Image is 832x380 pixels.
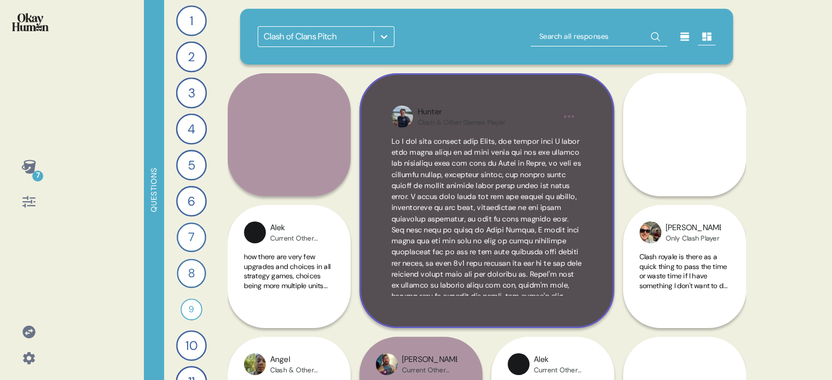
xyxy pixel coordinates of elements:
img: okayhuman.3b1b6348.png [12,13,49,31]
img: profilepic_24583180108033664.jpg [508,353,530,375]
div: 2 [176,42,207,73]
div: 10 [176,330,207,361]
div: 6 [176,186,207,217]
div: Current Other Games Player [270,234,325,243]
div: Alek [534,354,589,366]
div: Alek [270,222,325,234]
div: Current Other Games Player [534,366,589,375]
div: Clash & Other Games Player [417,118,505,127]
div: 9 [181,299,202,320]
div: 5 [176,150,207,180]
input: Search all responses [531,27,667,46]
div: 7 [177,223,206,252]
div: Clash of Clans Pitch [264,30,337,43]
div: Clash & Other Games Player [270,366,325,375]
div: 7 [32,171,43,182]
img: profilepic_24583180108033664.jpg [244,221,266,243]
div: [PERSON_NAME] [666,222,721,234]
div: Hunter [417,106,505,118]
img: profilepic_25106804348936818.jpg [244,353,266,375]
img: profilepic_32102432476008554.jpg [391,106,413,127]
img: profilepic_24345888751766331.jpg [639,221,661,243]
div: 1 [176,5,207,36]
div: 8 [177,259,206,288]
div: 3 [176,78,207,109]
div: Only Clash Player [666,234,721,243]
div: 4 [176,114,207,145]
div: Angel [270,354,325,366]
